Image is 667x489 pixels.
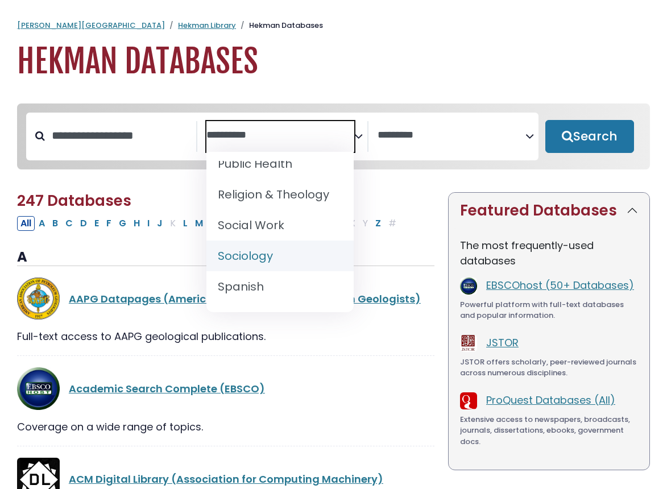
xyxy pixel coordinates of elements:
[206,241,354,271] li: Sociology
[372,216,384,231] button: Filter Results Z
[17,20,650,31] nav: breadcrumb
[17,20,165,31] a: [PERSON_NAME][GEOGRAPHIC_DATA]
[17,329,434,344] div: Full-text access to AAPG geological publications.
[180,216,191,231] button: Filter Results L
[236,20,323,31] li: Hekman Databases
[17,216,35,231] button: All
[17,43,650,81] h1: Hekman Databases
[17,249,434,266] h3: A
[460,357,638,379] div: JSTOR offers scholarly, peer-reviewed journals across numerous disciplines.
[206,179,354,210] li: Religion & Theology
[17,190,131,211] span: 247 Databases
[130,216,143,231] button: Filter Results H
[449,193,649,229] button: Featured Databases
[206,302,354,350] li: [MEDICAL_DATA] & [MEDICAL_DATA]
[206,271,354,302] li: Spanish
[45,126,196,145] input: Search database by title or keyword
[17,216,401,230] div: Alpha-list to filter by first letter of database name
[69,292,421,306] a: AAPG Datapages (American Association of Petroleum Geologists)
[69,472,383,486] a: ACM Digital Library (Association for Computing Machinery)
[77,216,90,231] button: Filter Results D
[378,130,525,142] textarea: Search
[154,216,166,231] button: Filter Results J
[62,216,76,231] button: Filter Results C
[486,335,519,350] a: JSTOR
[17,419,434,434] div: Coverage on a wide range of topics.
[486,278,634,292] a: EBSCOhost (50+ Databases)
[49,216,61,231] button: Filter Results B
[69,382,265,396] a: Academic Search Complete (EBSCO)
[460,414,638,447] div: Extensive access to newspapers, broadcasts, journals, dissertations, ebooks, government docs.
[91,216,102,231] button: Filter Results E
[206,148,354,179] li: Public Health
[206,130,354,142] textarea: Search
[460,299,638,321] div: Powerful platform with full-text databases and popular information.
[103,216,115,231] button: Filter Results F
[144,216,153,231] button: Filter Results I
[545,120,634,153] button: Submit for Search Results
[35,216,48,231] button: Filter Results A
[460,238,638,268] p: The most frequently-used databases
[206,210,354,241] li: Social Work
[17,103,650,169] nav: Search filters
[178,20,236,31] a: Hekman Library
[192,216,206,231] button: Filter Results M
[486,393,615,407] a: ProQuest Databases (All)
[115,216,130,231] button: Filter Results G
